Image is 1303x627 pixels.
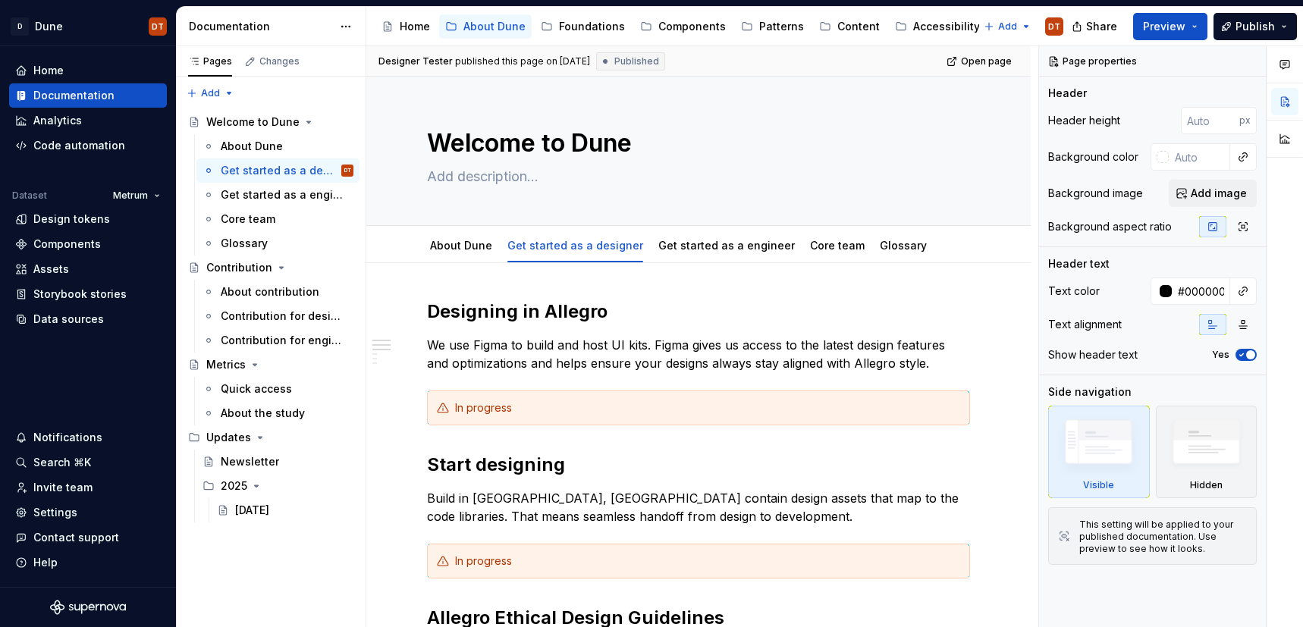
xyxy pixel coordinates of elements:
button: DDuneDT [3,10,173,42]
svg: Supernova Logo [50,600,126,615]
div: Components [33,237,101,252]
a: Get started as a engineer [196,183,360,207]
div: published this page on [DATE] [455,55,590,67]
div: Get started as a designer [501,229,649,261]
div: Glossary [221,236,268,251]
a: Analytics [9,108,167,133]
div: Changes [259,55,300,67]
div: Patterns [759,19,804,34]
button: Share [1064,13,1127,40]
a: Components [634,14,732,39]
div: Foundations [559,19,625,34]
button: Contact support [9,525,167,550]
a: Design tokens [9,207,167,231]
div: Home [33,63,64,78]
div: Contribution for designers [221,309,346,324]
div: Header text [1048,256,1110,271]
div: Contact support [33,530,119,545]
div: Analytics [33,113,82,128]
label: Yes [1212,349,1229,361]
a: Metrics [182,353,360,377]
button: Help [9,550,167,575]
div: Welcome to Dune [206,114,300,130]
div: Visible [1048,406,1150,498]
div: Contribution for engineers [221,333,346,348]
a: Glossary [880,239,927,252]
div: Data sources [33,312,104,327]
div: DT [1048,20,1060,33]
a: Welcome to Dune [182,110,360,134]
div: Visible [1083,479,1114,491]
div: Core team [804,229,871,261]
button: Publish [1214,13,1297,40]
div: Get started as a designer [221,163,338,178]
a: Open page [942,51,1019,72]
div: About Dune [221,139,283,154]
div: Get started as a engineer [652,229,801,261]
div: Glossary [874,229,933,261]
a: Quick access [196,377,360,401]
h2: Designing in Allegro [427,299,970,324]
div: Background color [1048,149,1138,165]
div: Storybook stories [33,287,127,302]
a: Foundations [535,14,631,39]
div: Background image [1048,186,1143,201]
a: Home [375,14,436,39]
div: Dune [35,19,63,34]
a: Components [9,232,167,256]
div: 2025 [196,474,360,498]
a: Accessibility [889,14,986,39]
div: Accessibility [913,19,980,34]
a: Core team [810,239,865,252]
div: D [11,17,29,36]
div: Settings [33,505,77,520]
a: About Dune [430,239,492,252]
div: Documentation [33,88,115,103]
div: In progress [455,400,960,415]
input: Auto [1169,143,1230,171]
a: Invite team [9,475,167,500]
div: This setting will be applied to your published documentation. Use preview to see how it looks. [1079,519,1247,555]
div: Design tokens [33,212,110,227]
a: Glossary [196,231,360,256]
div: Newsletter [221,454,279,469]
div: Home [400,19,430,34]
div: Search ⌘K [33,455,91,470]
a: Data sources [9,307,167,331]
button: Preview [1133,13,1207,40]
a: Settings [9,500,167,525]
div: Text color [1048,284,1100,299]
a: Code automation [9,133,167,158]
span: Share [1086,19,1117,34]
a: Storybook stories [9,282,167,306]
span: Designer Tester [378,55,453,67]
p: Build in [GEOGRAPHIC_DATA], [GEOGRAPHIC_DATA] contain design assets that map to the code librarie... [427,489,970,525]
button: Add image [1169,180,1257,207]
a: Get started as a designerDT [196,158,360,183]
div: Pages [188,55,232,67]
div: In progress [455,553,960,569]
button: Add [182,83,239,104]
a: Patterns [735,14,810,39]
div: Documentation [189,19,332,34]
span: Published [614,55,659,67]
h2: Start designing [427,453,970,477]
textarea: Welcome to Dune [424,125,967,161]
button: Notifications [9,425,167,450]
div: Hidden [1190,479,1223,491]
button: Add [979,16,1036,37]
span: Open page [961,55,1012,67]
div: Updates [182,425,360,450]
a: Get started as a designer [507,239,643,252]
span: Add [201,87,220,99]
div: Invite team [33,480,93,495]
p: px [1239,114,1251,127]
div: Updates [206,430,251,445]
div: Metrics [206,357,246,372]
a: Get started as a engineer [658,239,795,252]
a: Core team [196,207,360,231]
span: Metrum [113,190,148,202]
div: Get started as a engineer [221,187,346,202]
a: Contribution [182,256,360,280]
